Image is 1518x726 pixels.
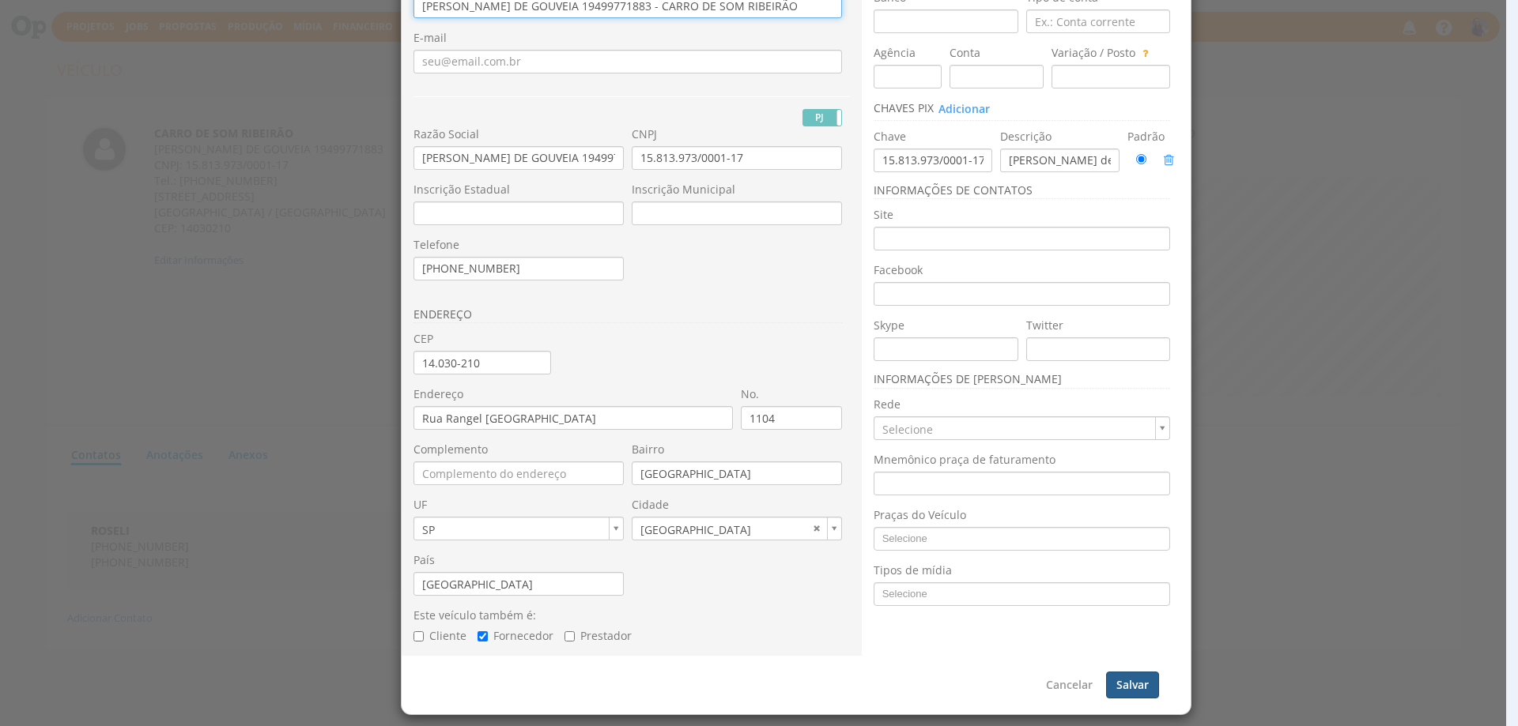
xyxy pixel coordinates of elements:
label: Telefone [413,237,459,253]
label: Cliente [413,628,466,644]
span: Utilize este campo para informar dados adicionais ou específicos para esta conta. Ex: 013 - Poupança [1138,46,1148,60]
label: Variação / Posto [1052,45,1135,61]
a: SP [413,517,624,540]
label: Inscrição Estadual [413,182,510,197]
label: UF [413,497,427,513]
button: Cancelar [1036,671,1103,698]
label: Mnemônico praça de faturamento [874,452,1055,468]
label: Rede [874,397,901,412]
h3: ENDEREÇO [413,308,842,323]
label: Praças do Veículo [874,507,966,523]
h3: Informações de Contatos [874,184,1171,199]
input: Fornecedor [478,631,488,641]
label: Este veículo também é: [413,608,536,623]
button: Salvar [1106,671,1159,698]
input: Brasil [413,572,624,596]
input: Ex.: Conta corrente [1026,9,1171,33]
span: SP [414,517,602,542]
label: Chave [874,129,906,145]
input: Digite o logradouro do cliente (Rua, Avenida, Alameda) [413,406,733,430]
label: Complemento [413,442,488,457]
label: CEP [413,331,433,347]
label: Padrão [1127,129,1165,145]
span: [GEOGRAPHIC_DATA] [632,517,808,542]
label: Endereço [413,386,463,402]
input: 00.000-000 [413,351,551,374]
label: Skype [874,318,904,333]
label: Razão Social [413,126,479,142]
label: Agência [874,45,916,61]
label: Cidade [632,497,669,513]
label: PJ [803,110,841,126]
label: País [413,552,435,568]
label: Twitter [1026,318,1063,333]
label: E-mail [413,30,447,46]
h3: Chaves PIX [874,100,1171,121]
input: Cliente [413,631,424,641]
label: CNPJ [632,126,657,142]
a: Selecione [874,416,1171,440]
button: Adicionar [938,100,991,118]
label: Prestador [565,628,632,644]
label: Inscrição Municipal [632,182,735,197]
input: 00.000.000/0000-00 [632,146,842,170]
label: Facebook [874,262,923,278]
input: Complemento do endereço [413,461,624,485]
span: Selecione [874,417,1150,442]
label: Tipos de mídia [874,562,952,578]
label: Site [874,207,893,223]
label: Descrição [1000,129,1052,145]
label: No. [741,386,759,402]
input: seu@email.com.br [413,50,842,73]
input: (xx) 9999-9999 [413,257,624,280]
label: Conta [950,45,980,61]
label: Fornecedor [478,628,553,644]
label: Bairro [632,442,664,457]
a: [GEOGRAPHIC_DATA] [632,517,842,540]
h3: Informações de [PERSON_NAME] [874,373,1171,388]
input: Prestador [565,631,575,641]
